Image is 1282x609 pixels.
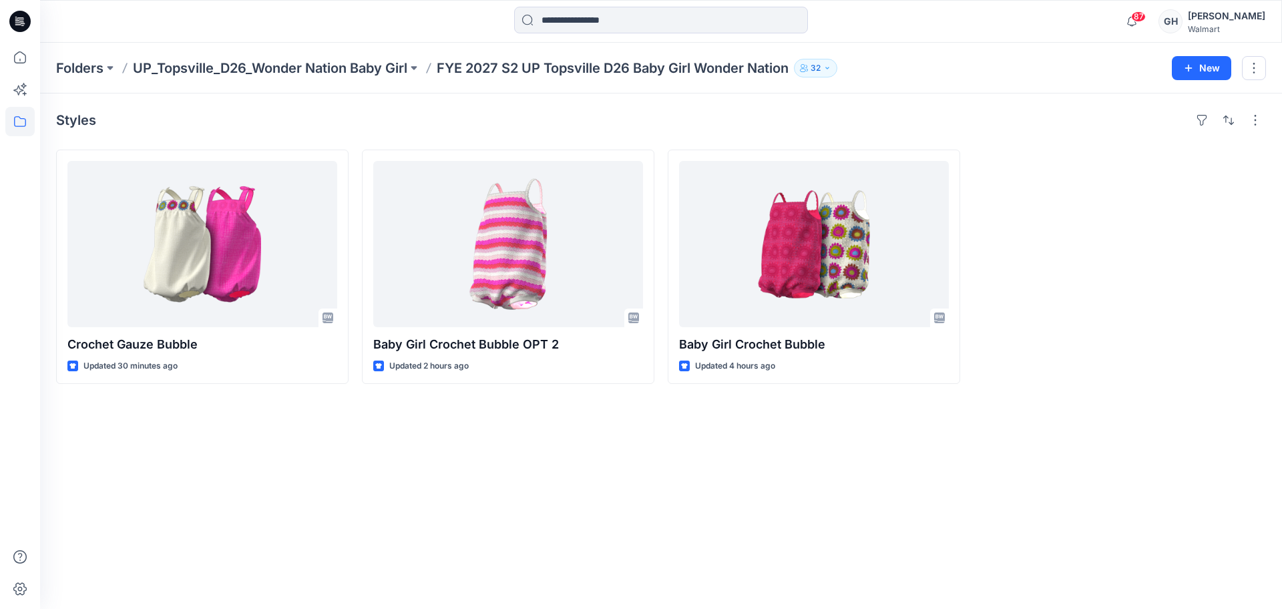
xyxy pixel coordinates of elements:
[56,59,103,77] a: Folders
[373,335,643,354] p: Baby Girl Crochet Bubble OPT 2
[437,59,789,77] p: FYE 2027 S2 UP Topsville D26 Baby Girl Wonder Nation
[1131,11,1146,22] span: 87
[1188,24,1265,34] div: Walmart
[83,359,178,373] p: Updated 30 minutes ago
[794,59,837,77] button: 32
[133,59,407,77] a: UP_Topsville_D26_Wonder Nation Baby Girl
[67,161,337,327] a: Crochet Gauze Bubble
[56,112,96,128] h4: Styles
[1188,8,1265,24] div: [PERSON_NAME]
[811,61,821,75] p: 32
[695,359,775,373] p: Updated 4 hours ago
[679,161,949,327] a: Baby Girl Crochet Bubble
[389,359,469,373] p: Updated 2 hours ago
[679,335,949,354] p: Baby Girl Crochet Bubble
[1158,9,1183,33] div: GH
[1172,56,1231,80] button: New
[67,335,337,354] p: Crochet Gauze Bubble
[373,161,643,327] a: Baby Girl Crochet Bubble OPT 2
